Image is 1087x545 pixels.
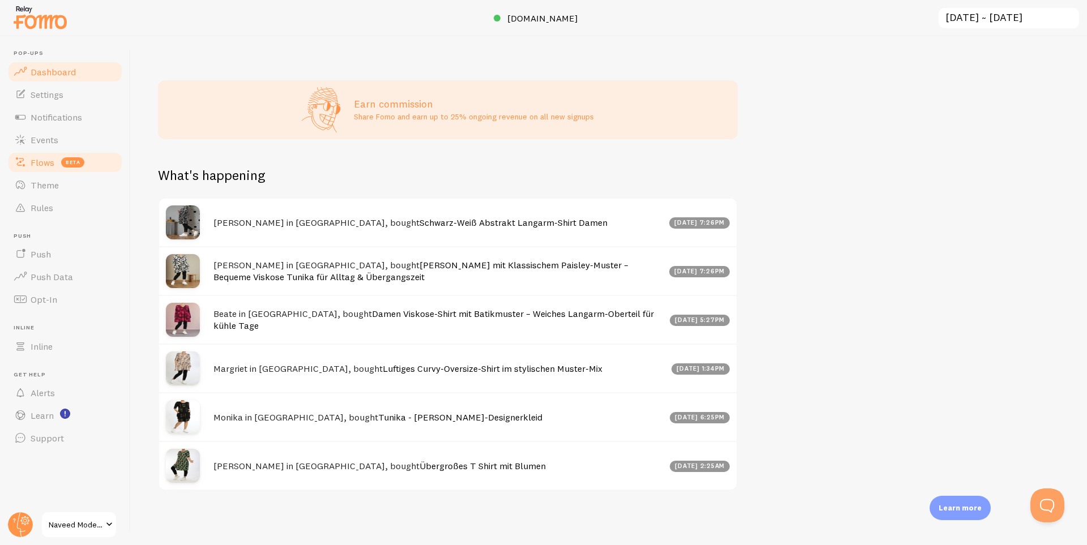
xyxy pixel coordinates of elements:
a: Schwarz-Weiß Abstrakt Langarm-Shirt Damen [420,217,607,228]
h4: [PERSON_NAME] in [GEOGRAPHIC_DATA], bought [213,217,662,229]
p: Share Fomo and earn up to 25% ongoing revenue on all new signups [354,111,594,122]
svg: <p>Watch New Feature Tutorials!</p> [60,409,70,419]
span: Push Data [31,271,73,282]
a: Alerts [7,381,123,404]
span: beta [61,157,84,168]
a: Dashboard [7,61,123,83]
iframe: Help Scout Beacon - Open [1030,488,1064,522]
img: fomo-relay-logo-orange.svg [12,3,69,32]
span: Push [31,248,51,260]
div: [DATE] 7:26pm [669,217,730,229]
span: Learn [31,410,54,421]
h4: [PERSON_NAME] in [GEOGRAPHIC_DATA], bought [213,460,663,472]
div: [DATE] 7:26pm [669,266,730,277]
a: Opt-In [7,288,123,311]
h4: [PERSON_NAME] in [GEOGRAPHIC_DATA], bought [213,259,662,282]
a: [PERSON_NAME] mit Klassischem Paisley-Muster – Bequeme Viskose Tunika für Alltag & Übergangszeit [213,259,628,282]
h2: What's happening [158,166,265,184]
span: Notifications [31,111,82,123]
h4: Margriet in [GEOGRAPHIC_DATA], bought [213,363,665,375]
span: Rules [31,202,53,213]
a: Settings [7,83,123,106]
a: Flows beta [7,151,123,174]
a: Events [7,128,123,151]
span: Theme [31,179,59,191]
a: Theme [7,174,123,196]
a: Übergroßes T Shirt mit Blumen [420,460,546,471]
h4: Monika in [GEOGRAPHIC_DATA], bought [213,411,663,423]
a: Push [7,243,123,265]
a: Rules [7,196,123,219]
a: Tunika - [PERSON_NAME]-Designerkleid [378,411,542,423]
a: Inline [7,335,123,358]
span: Opt-In [31,294,57,305]
div: [DATE] 5:27pm [670,315,730,326]
span: Dashboard [31,66,76,78]
p: Learn more [939,503,982,513]
a: Support [7,427,123,449]
div: Learn more [930,496,991,520]
a: Damen Viskose-Shirt mit Batikmuster – Weiches Langarm-Oberteil für kühle Tage [213,308,654,331]
div: [DATE] 6:25pm [670,412,730,423]
a: Notifications [7,106,123,128]
span: Inline [31,341,53,352]
span: Flows [31,157,54,168]
div: [DATE] 2:25am [670,461,730,472]
span: Push [14,233,123,240]
span: Inline [14,324,123,332]
span: Get Help [14,371,123,379]
span: Alerts [31,387,55,398]
span: Settings [31,89,63,100]
span: Naveed Mode GmbH [49,518,102,531]
a: Naveed Mode GmbH [41,511,117,538]
span: Events [31,134,58,145]
a: Learn [7,404,123,427]
h3: Earn commission [354,97,594,110]
a: Push Data [7,265,123,288]
span: Support [31,432,64,444]
h4: Beate in [GEOGRAPHIC_DATA], bought [213,308,663,331]
span: Pop-ups [14,50,123,57]
div: [DATE] 1:34pm [671,363,730,375]
a: Luftiges Curvy-Oversize-Shirt im stylischen Muster-Mix [383,363,602,374]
